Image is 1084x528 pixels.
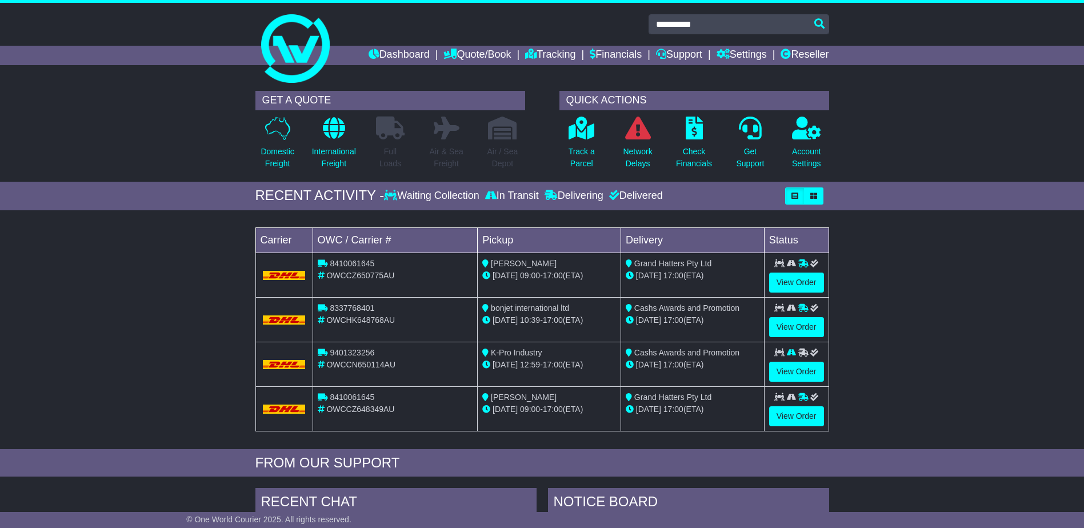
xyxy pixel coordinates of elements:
div: RECENT CHAT [255,488,537,519]
a: Settings [717,46,767,65]
a: View Order [769,362,824,382]
span: 10:39 [520,315,540,325]
span: 17:00 [543,360,563,369]
div: GET A QUOTE [255,91,525,110]
span: 8410061645 [330,393,374,402]
div: (ETA) [626,403,759,415]
span: 17:00 [543,315,563,325]
span: 09:00 [520,271,540,280]
div: RECENT ACTIVITY - [255,187,385,204]
p: Domestic Freight [261,146,294,170]
td: Pickup [478,227,621,253]
p: International Freight [312,146,356,170]
td: Carrier [255,227,313,253]
img: DHL.png [263,315,306,325]
p: Check Financials [676,146,712,170]
p: Air / Sea Depot [487,146,518,170]
p: Air & Sea Freight [430,146,463,170]
span: OWCCZ650775AU [326,271,394,280]
p: Full Loads [376,146,405,170]
a: NetworkDelays [622,116,653,176]
span: © One World Courier 2025. All rights reserved. [186,515,351,524]
div: Waiting Collection [384,190,482,202]
span: 8337768401 [330,303,374,313]
a: AccountSettings [791,116,822,176]
p: Account Settings [792,146,821,170]
span: bonjet international ltd [491,303,569,313]
span: 17:00 [543,271,563,280]
span: 17:00 [543,405,563,414]
span: 8410061645 [330,259,374,268]
div: - (ETA) [482,359,616,371]
div: - (ETA) [482,270,616,282]
div: - (ETA) [482,314,616,326]
a: DomesticFreight [260,116,294,176]
div: (ETA) [626,270,759,282]
a: Financials [590,46,642,65]
span: [DATE] [636,360,661,369]
span: [DATE] [636,271,661,280]
span: 9401323256 [330,348,374,357]
a: CheckFinancials [675,116,713,176]
span: [DATE] [493,405,518,414]
div: In Transit [482,190,542,202]
span: K-Pro Industry [491,348,542,357]
div: FROM OUR SUPPORT [255,455,829,471]
span: Cashs Awards and Promotion [634,348,739,357]
a: GetSupport [735,116,765,176]
div: Delivered [606,190,663,202]
span: 09:00 [520,405,540,414]
div: Delivering [542,190,606,202]
a: View Order [769,406,824,426]
span: OWCCN650114AU [326,360,395,369]
div: - (ETA) [482,403,616,415]
span: [DATE] [493,271,518,280]
span: OWCHK648768AU [326,315,395,325]
span: [DATE] [636,315,661,325]
span: Cashs Awards and Promotion [634,303,739,313]
div: QUICK ACTIONS [559,91,829,110]
span: [PERSON_NAME] [491,259,557,268]
span: [PERSON_NAME] [491,393,557,402]
p: Track a Parcel [569,146,595,170]
a: Quote/Book [443,46,511,65]
a: Track aParcel [568,116,595,176]
img: DHL.png [263,271,306,280]
img: DHL.png [263,360,306,369]
img: DHL.png [263,405,306,414]
span: [DATE] [636,405,661,414]
div: (ETA) [626,314,759,326]
span: 17:00 [663,271,683,280]
div: (ETA) [626,359,759,371]
a: Tracking [525,46,575,65]
p: Network Delays [623,146,652,170]
td: Delivery [621,227,764,253]
span: Grand Hatters Pty Ltd [634,259,711,268]
span: OWCCZ648349AU [326,405,394,414]
span: 12:59 [520,360,540,369]
a: Dashboard [369,46,430,65]
span: Grand Hatters Pty Ltd [634,393,711,402]
a: Reseller [781,46,829,65]
span: 17:00 [663,360,683,369]
a: View Order [769,273,824,293]
div: NOTICE BOARD [548,488,829,519]
span: [DATE] [493,360,518,369]
span: [DATE] [493,315,518,325]
a: Support [656,46,702,65]
td: Status [764,227,829,253]
p: Get Support [736,146,764,170]
a: InternationalFreight [311,116,357,176]
span: 17:00 [663,405,683,414]
a: View Order [769,317,824,337]
span: 17:00 [663,315,683,325]
td: OWC / Carrier # [313,227,478,253]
